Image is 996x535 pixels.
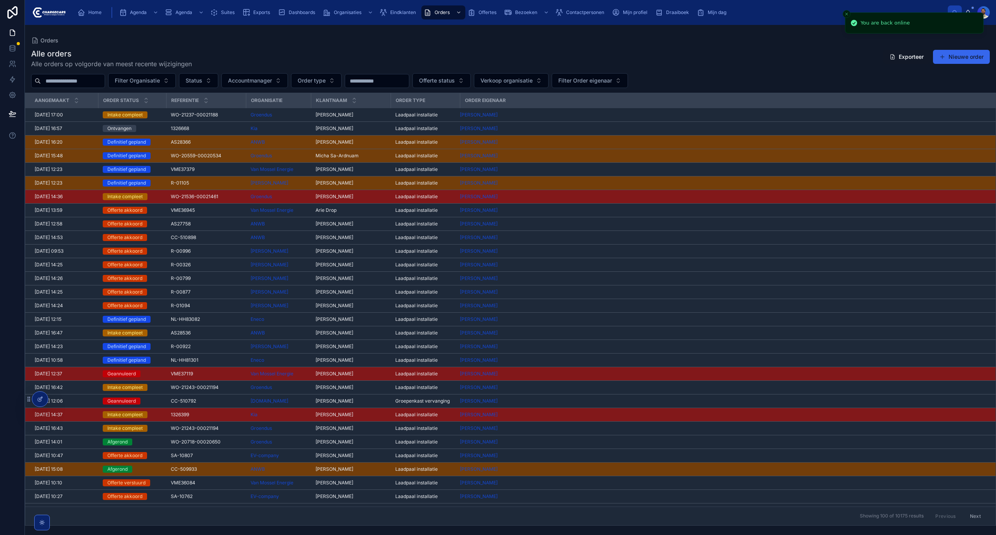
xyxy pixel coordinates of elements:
div: Definitief gepland [107,166,146,173]
span: [DATE] 14:25 [35,289,63,295]
a: Offerte akkoord [103,302,161,309]
span: Laadpaal installatie [395,112,438,118]
span: [PERSON_NAME] [251,303,288,309]
span: Laadpaal installatie [395,248,438,254]
a: R-01094 [171,303,241,309]
span: [PERSON_NAME] [316,180,353,186]
a: Eneco [251,316,306,322]
span: [DATE] 09:53 [35,248,63,254]
span: [DATE] 12:23 [35,180,62,186]
a: Offerte akkoord [103,289,161,296]
span: VME36945 [171,207,195,213]
a: [DATE] 12:15 [35,316,93,322]
span: Laadpaal installatie [395,125,438,132]
a: [PERSON_NAME] [460,112,986,118]
span: Laadpaal installatie [395,166,438,172]
span: Laadpaal installatie [395,207,438,213]
span: Orders [435,9,450,16]
a: [DATE] 14:26 [35,275,93,282]
span: R-00996 [171,248,191,254]
a: R-00877 [171,289,241,295]
a: [PERSON_NAME] [251,248,288,254]
a: [PERSON_NAME] [460,234,986,241]
span: [PERSON_NAME] [316,112,353,118]
a: [PERSON_NAME] [316,289,386,295]
span: [PERSON_NAME] [316,303,353,309]
a: [DATE] 14:24 [35,303,93,309]
a: AS27758 [171,221,241,227]
a: [DATE] 12:23 [35,180,93,186]
span: VME37379 [171,166,195,172]
span: NL-HH83082 [171,316,200,322]
a: [PERSON_NAME] [460,289,986,295]
span: Status [186,77,202,84]
a: [PERSON_NAME] [460,194,986,200]
a: Dashboards [275,5,321,19]
a: Draaiboek [653,5,694,19]
a: Intake compleet [103,193,161,200]
a: [PERSON_NAME] [251,180,288,186]
a: Offertes [465,5,502,19]
span: Exports [253,9,270,16]
span: [DATE] 15:48 [35,153,63,159]
div: Offerte akkoord [107,302,142,309]
span: Laadpaal installatie [395,139,438,145]
span: ANWB [251,221,265,227]
a: Laadpaal installatie [395,207,455,213]
span: Laadpaal installatie [395,221,438,227]
a: R-01105 [171,180,241,186]
span: AS28366 [171,139,191,145]
a: [PERSON_NAME] [251,289,288,295]
span: Filter Organisatie [115,77,160,84]
span: [PERSON_NAME] [460,153,498,159]
span: Laadpaal installatie [395,303,438,309]
a: Groendus [251,153,272,159]
a: [DATE] 13:59 [35,207,93,213]
span: [DATE] 12:15 [35,316,61,322]
div: scrollable content [72,4,948,21]
img: App logo [31,6,66,19]
a: Micha Sa-Ardnuam [316,153,386,159]
a: [PERSON_NAME] [460,275,986,282]
a: WO-21536-00021461 [171,194,241,200]
span: [PERSON_NAME] [460,262,498,268]
a: NL-HH83082 [171,316,241,322]
a: Groendus [251,194,306,200]
span: Arie Drop [316,207,337,213]
span: Mijn profiel [623,9,647,16]
a: Laadpaal installatie [395,234,455,241]
div: Offerte akkoord [107,275,142,282]
a: VME36945 [171,207,241,213]
a: [PERSON_NAME] [460,248,498,254]
a: Offerte akkoord [103,275,161,282]
span: [PERSON_NAME] [460,166,498,172]
a: [PERSON_NAME] [251,303,306,309]
span: [DATE] 14:24 [35,303,63,309]
a: Exports [240,5,275,19]
span: [PERSON_NAME] [316,139,353,145]
a: Laadpaal installatie [395,303,455,309]
a: Orders [421,5,465,19]
span: [PERSON_NAME] [251,262,288,268]
a: Offerte akkoord [103,261,161,268]
span: Laadpaal installatie [395,262,438,268]
a: [PERSON_NAME] [460,139,498,145]
span: [DATE] 16:20 [35,139,63,145]
span: Eindklanten [390,9,416,16]
span: Laadpaal installatie [395,180,438,186]
span: R-00877 [171,289,191,295]
span: Agenda [130,9,147,16]
span: [PERSON_NAME] [460,180,498,186]
button: Exporteer [883,50,930,64]
a: [PERSON_NAME] [460,234,498,241]
a: [DATE] 14:25 [35,262,93,268]
span: R-00326 [171,262,191,268]
div: Definitief gepland [107,152,146,159]
a: Groendus [251,194,272,200]
a: Laadpaal installatie [395,194,455,200]
a: Home [75,5,107,19]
